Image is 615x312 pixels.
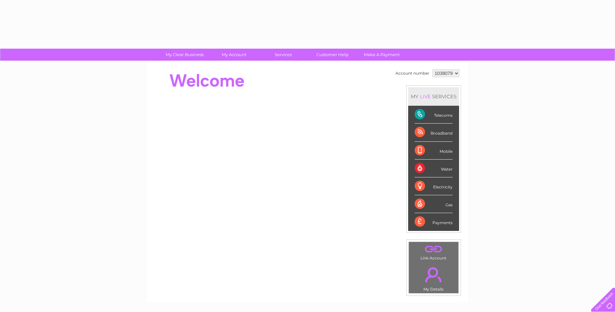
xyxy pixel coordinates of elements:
div: Water [415,160,453,177]
div: Mobile [415,142,453,160]
td: My Details [408,262,459,294]
a: Services [256,49,310,61]
a: My Clear Business [158,49,211,61]
a: Customer Help [306,49,359,61]
a: Make A Payment [355,49,408,61]
div: Telecoms [415,106,453,124]
td: Link Account [408,242,459,262]
div: Electricity [415,177,453,195]
a: My Account [207,49,261,61]
div: Gas [415,195,453,213]
div: Payments [415,213,453,231]
div: Broadband [415,124,453,141]
a: . [410,244,457,255]
a: . [410,263,457,286]
td: Account number [394,68,431,79]
div: LIVE [419,93,432,100]
div: MY SERVICES [408,87,459,106]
